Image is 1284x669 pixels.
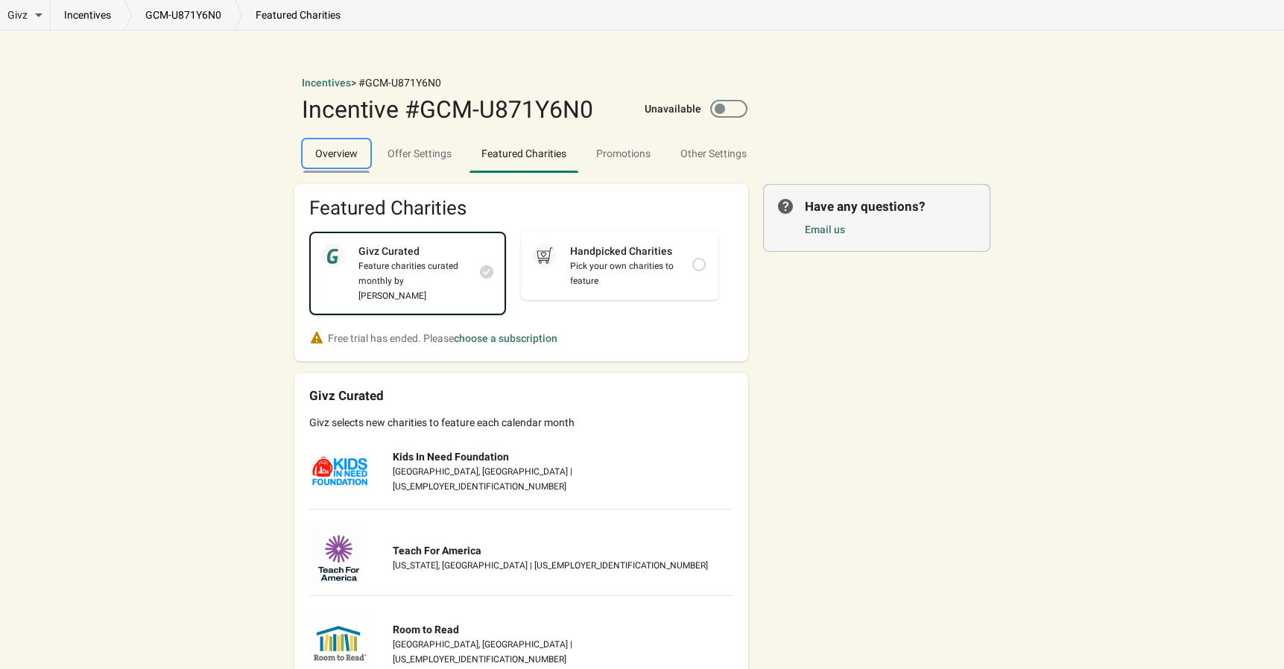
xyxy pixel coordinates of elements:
label: Unavailable [645,101,701,116]
span: Offer Settings [376,140,464,167]
a: GCM-U871Y6N0 [132,7,235,22]
span: Featured Charities [469,140,578,167]
div: Room to Read [393,622,733,637]
span: Promotions [596,148,651,159]
span: Givz [7,7,28,22]
div: Givz Curated [345,244,480,259]
p: featured charities [242,7,354,22]
button: Incentives [302,75,351,90]
div: Handpicked Charities [557,244,692,259]
p: Have any questions? [805,197,975,215]
div: Pick your own charities to feature [557,259,692,288]
button: choose a subscription [454,331,557,346]
a: incentives [51,7,124,22]
img: image_12.JPG [309,528,369,588]
span: Overview [303,140,370,167]
div: [GEOGRAPHIC_DATA], [GEOGRAPHIC_DATA] | [US_EMPLOYER_IDENTIFICATION_NUMBER] [393,637,733,667]
div: Kids In Need Foundation [393,449,733,464]
div: Free trial has ended. Please [328,331,557,346]
div: Teach For America [393,543,708,558]
span: > #GCM-U871Y6N0 [351,77,441,89]
div: [GEOGRAPHIC_DATA], [GEOGRAPHIC_DATA] | [US_EMPLOYER_IDENTIFICATION_NUMBER] [393,464,733,494]
div: Incentive #GCM-U871Y6N0 [302,98,593,121]
div: Givz selects new charities to feature each calendar month [309,415,733,430]
h2: Featured Charities [309,199,733,217]
div: [US_STATE], [GEOGRAPHIC_DATA] | [US_EMPLOYER_IDENTIFICATION_NUMBER] [393,558,708,573]
span: Other Settings [668,140,759,167]
a: Email us [805,223,845,235]
img: image_12.PNG [309,442,369,501]
div: Feature charities curated monthly by [PERSON_NAME] [345,259,480,303]
div: Givz Curated [309,388,733,403]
